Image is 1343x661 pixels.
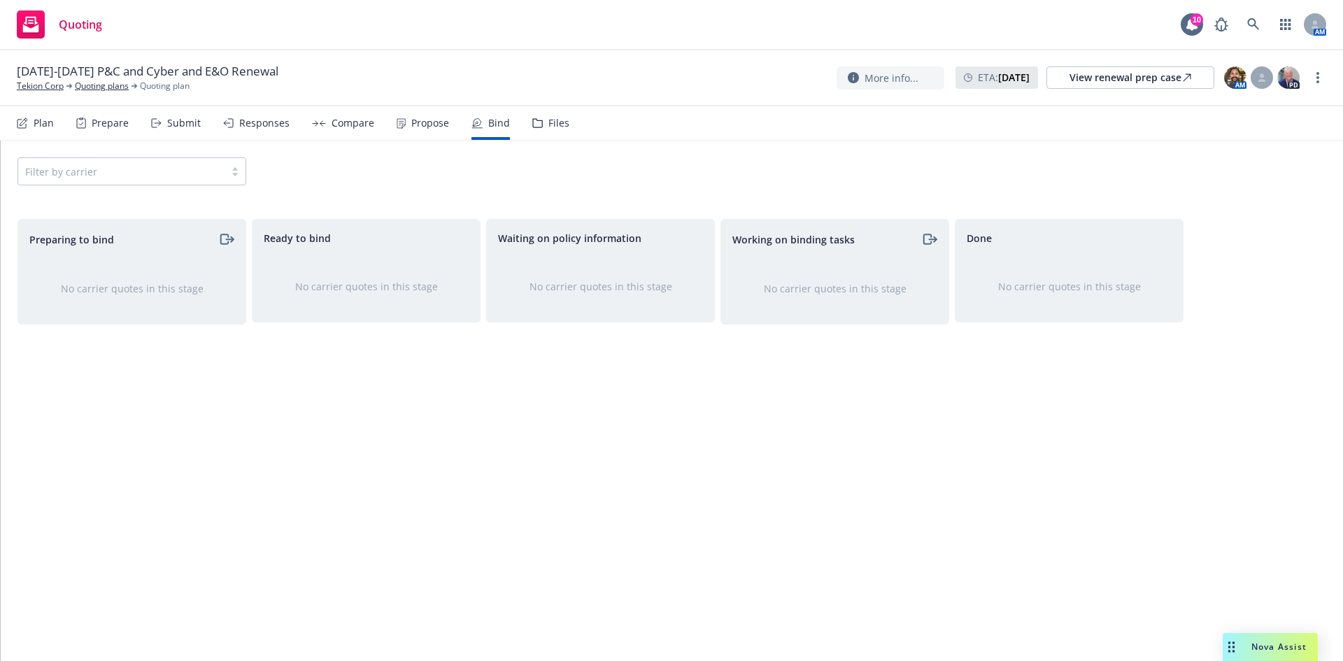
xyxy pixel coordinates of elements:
img: photo [1277,66,1300,89]
strong: [DATE] [998,71,1030,84]
a: Quoting [11,5,108,44]
button: Nova Assist [1223,633,1318,661]
span: Waiting on policy information [498,231,641,246]
div: Drag to move [1223,633,1240,661]
span: Working on binding tasks [732,232,855,247]
div: No carrier quotes in this stage [41,281,223,296]
div: Plan [34,118,54,129]
div: Submit [167,118,201,129]
span: [DATE]-[DATE] P&C and Cyber and E&O Renewal [17,63,278,80]
span: ETA : [978,70,1030,85]
a: Report a Bug [1207,10,1235,38]
button: More info... [837,66,944,90]
div: Compare [332,118,374,129]
span: Quoting plan [140,80,190,92]
span: Quoting [59,19,102,30]
div: Files [548,118,569,129]
div: No carrier quotes in this stage [744,281,926,296]
a: moveRight [218,231,234,248]
a: Switch app [1272,10,1300,38]
div: No carrier quotes in this stage [509,279,692,294]
span: Done [967,231,992,246]
div: No carrier quotes in this stage [275,279,457,294]
a: Quoting plans [75,80,129,92]
div: 10 [1191,13,1203,26]
a: View renewal prep case [1046,66,1214,89]
a: Search [1239,10,1267,38]
div: Bind [488,118,510,129]
div: Responses [239,118,290,129]
img: photo [1224,66,1246,89]
a: more [1309,69,1326,86]
div: Propose [411,118,449,129]
a: Tekion Corp [17,80,64,92]
div: Prepare [92,118,129,129]
span: More info... [865,71,918,85]
span: Ready to bind [264,231,331,246]
div: View renewal prep case [1070,67,1191,88]
div: No carrier quotes in this stage [978,279,1160,294]
span: Nova Assist [1251,641,1307,653]
a: moveRight [921,231,937,248]
span: Preparing to bind [29,232,114,247]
